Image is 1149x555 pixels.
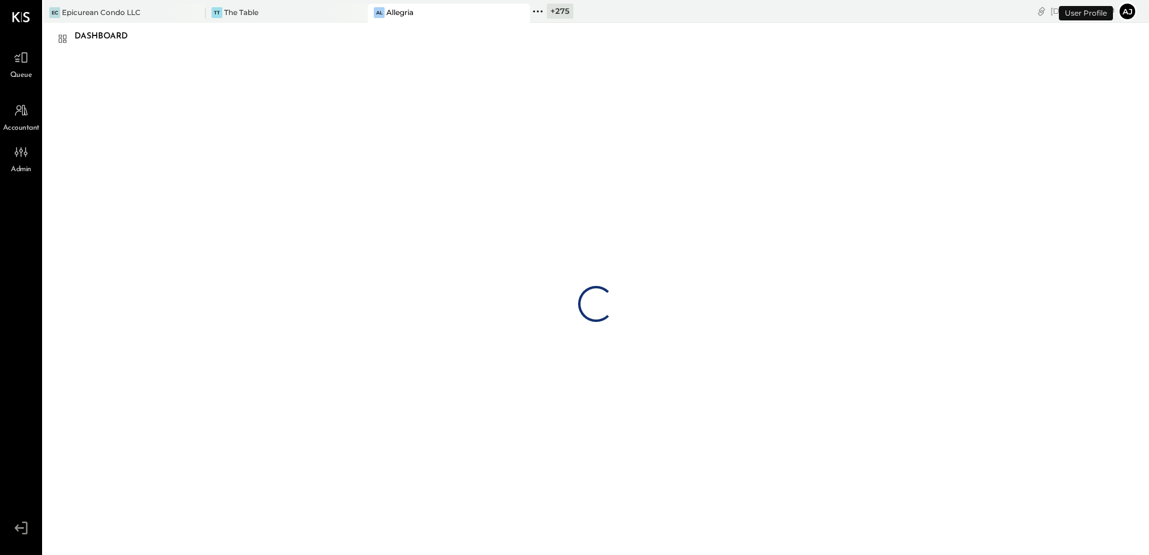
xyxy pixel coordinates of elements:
div: Al [374,7,385,18]
span: Queue [10,70,32,81]
a: Accountant [1,99,41,134]
button: Aj [1118,2,1137,21]
a: Queue [1,46,41,81]
span: Accountant [3,123,40,134]
div: The Table [224,7,258,17]
div: + 275 [547,4,573,19]
div: [DATE] [1050,5,1115,17]
div: Allegria [386,7,413,17]
div: copy link [1035,5,1047,17]
div: TT [212,7,222,18]
a: Admin [1,141,41,175]
div: User Profile [1059,6,1113,20]
span: Admin [11,165,31,175]
div: Epicurean Condo LLC [62,7,141,17]
div: EC [49,7,60,18]
div: Dashboard [75,27,140,46]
